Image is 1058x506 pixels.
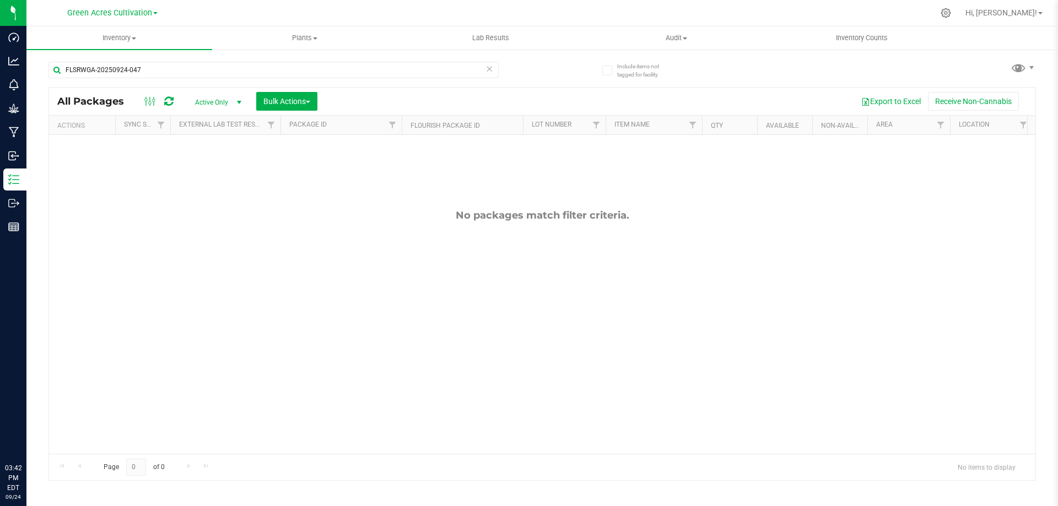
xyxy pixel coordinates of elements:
inline-svg: Inbound [8,150,19,161]
span: Clear [485,62,493,76]
span: Include items not tagged for facility [617,62,672,79]
a: Filter [262,116,280,134]
span: Audit [584,33,769,43]
span: All Packages [57,95,135,107]
inline-svg: Monitoring [8,79,19,90]
span: Green Acres Cultivation [67,8,152,18]
a: Location [959,121,990,128]
span: Inventory [26,33,212,43]
span: Plants [213,33,397,43]
div: No packages match filter criteria. [49,209,1035,221]
button: Bulk Actions [256,92,317,111]
inline-svg: Dashboard [8,32,19,43]
inline-svg: Reports [8,221,19,232]
span: Lab Results [457,33,524,43]
a: Non-Available [821,122,870,129]
a: Qty [711,122,723,129]
div: Manage settings [939,8,953,18]
inline-svg: Analytics [8,56,19,67]
span: Inventory Counts [821,33,903,43]
div: Actions [57,122,111,129]
inline-svg: Manufacturing [8,127,19,138]
a: Filter [684,116,702,134]
inline-svg: Grow [8,103,19,114]
iframe: Resource center [11,418,44,451]
a: Filter [1014,116,1033,134]
input: Search Package ID, Item Name, SKU, Lot or Part Number... [48,62,499,78]
p: 09/24 [5,493,21,501]
a: Filter [384,116,402,134]
span: No items to display [949,459,1024,475]
a: Inventory [26,26,212,50]
a: Flourish Package ID [411,122,480,129]
a: Lot Number [532,121,571,128]
a: Audit [584,26,769,50]
a: Plants [212,26,398,50]
button: Receive Non-Cannabis [928,92,1019,111]
inline-svg: Inventory [8,174,19,185]
button: Export to Excel [854,92,928,111]
span: Page of 0 [94,459,174,476]
a: Filter [587,116,606,134]
a: Package ID [289,121,327,128]
a: Inventory Counts [769,26,955,50]
p: 03:42 PM EDT [5,463,21,493]
a: Available [766,122,799,129]
a: Item Name [614,121,650,128]
a: Lab Results [398,26,584,50]
a: Sync Status [124,121,166,128]
a: Area [876,121,893,128]
iframe: Resource center unread badge [33,416,46,429]
a: Filter [152,116,170,134]
a: External Lab Test Result [179,121,266,128]
span: Bulk Actions [263,97,310,106]
span: Hi, [PERSON_NAME]! [965,8,1037,17]
a: Filter [932,116,950,134]
inline-svg: Outbound [8,198,19,209]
